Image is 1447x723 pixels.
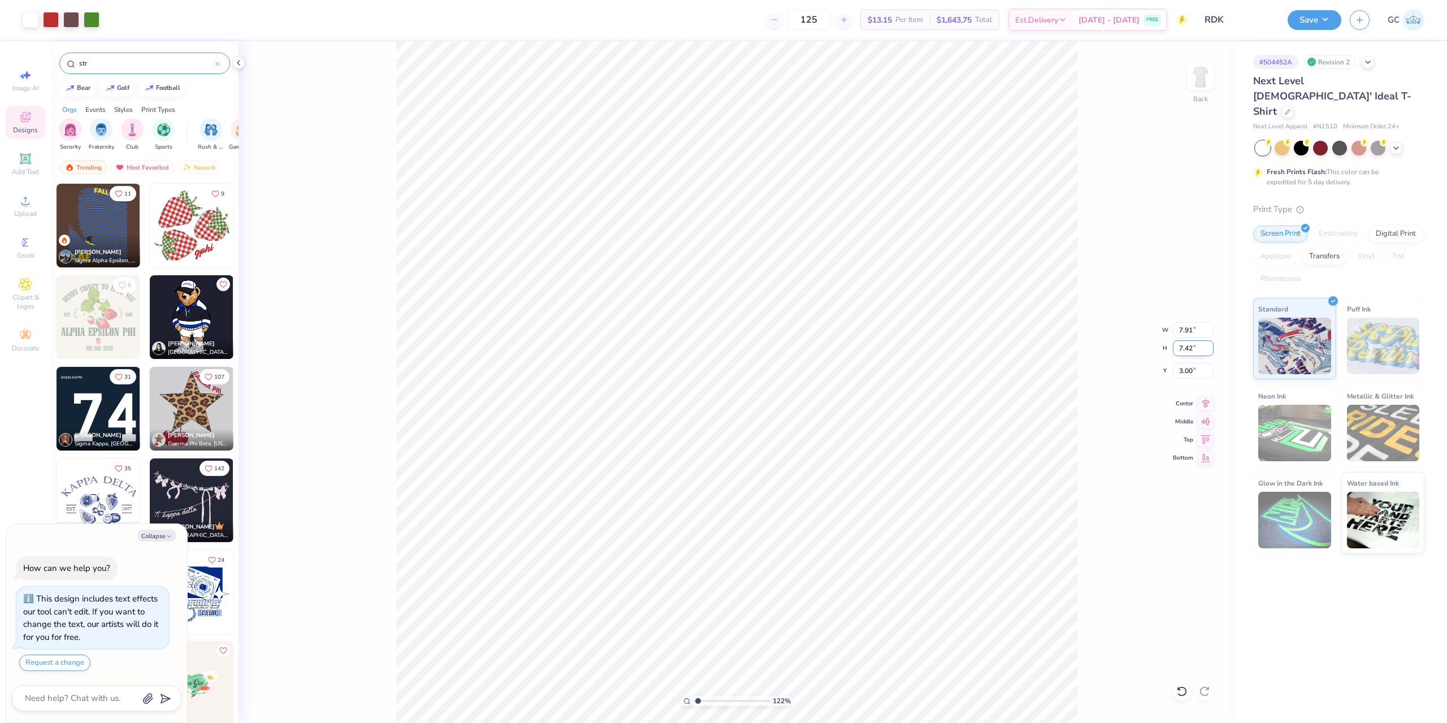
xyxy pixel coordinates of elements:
span: [PERSON_NAME] [168,340,215,348]
button: Like [216,278,230,291]
img: 3def9915-5f5e-493b-b92b-5a7623aa20e4 [57,458,140,542]
span: [PERSON_NAME] [168,431,215,439]
img: 74f7f280-2e70-4000-a34c-a6db36c221a8 [233,367,317,451]
span: Sports [155,143,172,151]
button: Save [1288,10,1341,30]
span: Neon Ink [1258,390,1286,402]
img: Back [1189,66,1212,88]
img: 507893d5-99ad-420d-807e-1b40e80819c0 [57,367,140,451]
img: Water based Ink [1347,492,1420,548]
div: filter for Club [121,118,144,151]
div: Back [1193,94,1208,104]
span: 107 [214,374,224,380]
img: e50b8c62-5a78-4244-af6d-c8c9af98ebfb [150,275,233,359]
span: Bottom [1173,454,1193,462]
span: Water based Ink [1347,477,1399,489]
button: Like [110,369,136,384]
button: Like [206,186,229,201]
span: Middle [1173,418,1193,426]
img: 6569614f-b1a0-4430-b61b-00d88073229d [57,275,140,359]
img: Fraternity Image [95,123,107,136]
div: How can we help you? [23,562,110,574]
img: Sports Image [157,123,170,136]
img: dbbd7cdc-cc8b-48bc-b569-80d12e5cb167 [140,367,223,451]
button: Like [113,278,136,293]
img: Rush & Bid Image [205,123,218,136]
span: Designs [13,125,38,135]
button: Like [200,369,229,384]
span: Metallic & Glitter Ink [1347,390,1414,402]
img: Gerard Christopher Trorres [1402,9,1424,31]
span: 31 [124,374,131,380]
div: filter for Fraternity [89,118,114,151]
span: [DATE] - [DATE] [1078,14,1140,26]
span: Standard [1258,303,1288,315]
button: Like [110,186,136,201]
img: Game Day Image [236,123,249,136]
div: Print Type [1253,203,1424,216]
span: Gamma Phi Beta, [US_STATE][GEOGRAPHIC_DATA] [168,440,229,448]
span: [PERSON_NAME] [168,523,215,531]
button: filter button [121,118,144,151]
span: FREE [1146,16,1158,24]
img: 24b920d6-8f33-49a2-8fe4-94e8be2f3f20 [233,275,317,359]
img: Avatar [152,341,166,355]
div: filter for Game Day [229,118,255,151]
img: trend_line.gif [145,85,154,92]
div: Events [85,105,106,115]
img: Standard [1258,318,1331,374]
span: Next Level [DEMOGRAPHIC_DATA]' Ideal T-Shirt [1253,74,1411,118]
span: Per Item [895,14,923,26]
img: 6f13d645-296f-4a94-a436-5a80ee781e6c [57,184,140,267]
span: Image AI [12,84,39,93]
span: [PERSON_NAME] [75,248,122,256]
div: Screen Print [1253,226,1308,243]
span: # N1510 [1313,122,1337,132]
div: filter for Sports [152,118,175,151]
div: Applique [1253,248,1298,265]
button: filter button [229,118,255,151]
button: filter button [59,118,81,151]
img: Club Image [126,123,138,136]
div: golf [117,85,129,91]
span: 5 [128,283,131,288]
div: This design includes text effects our tool can't edit. If you want to change the text, our artist... [23,593,158,643]
span: Rush & Bid [198,143,224,151]
img: Sorority Image [64,123,77,136]
div: Digital Print [1368,226,1423,243]
img: Newest.gif [183,163,192,171]
span: 11 [124,191,131,197]
div: Transfers [1302,248,1347,265]
input: – – [787,10,831,30]
span: Clipart & logos [6,293,45,311]
span: GC [1388,14,1400,27]
button: golf [99,80,135,97]
button: Like [203,552,229,568]
div: Styles [114,105,133,115]
span: 122 % [773,696,791,706]
span: Fraternity [89,143,114,151]
img: Avatar [152,433,166,447]
span: Sigma Kappa, [GEOGRAPHIC_DATA][US_STATE] [75,440,136,448]
img: 788bc868-3d81-487a-a614-96dafa7cac3d [140,458,223,542]
strong: Fresh Prints Flash: [1267,167,1327,176]
img: Neon Ink [1258,405,1331,461]
img: trend_line.gif [66,85,75,92]
img: 72f7a410-308a-4635-b9d6-350b706189b2 [150,184,233,267]
button: Collapse [138,530,176,542]
img: trending.gif [65,163,74,171]
img: Metallic & Glitter Ink [1347,405,1420,461]
img: Avatar [59,433,72,447]
button: filter button [152,118,175,151]
span: Club [126,143,138,151]
div: Embroidery [1311,226,1365,243]
button: Like [200,461,229,476]
div: # 504452A [1253,55,1298,69]
img: most_fav.gif [115,163,124,171]
span: [GEOGRAPHIC_DATA], [GEOGRAPHIC_DATA][US_STATE] [168,531,229,540]
span: Greek [17,251,34,260]
div: Orgs [62,105,77,115]
div: football [156,85,180,91]
span: Decorate [12,344,39,353]
div: This color can be expedited for 5 day delivery. [1267,167,1406,187]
